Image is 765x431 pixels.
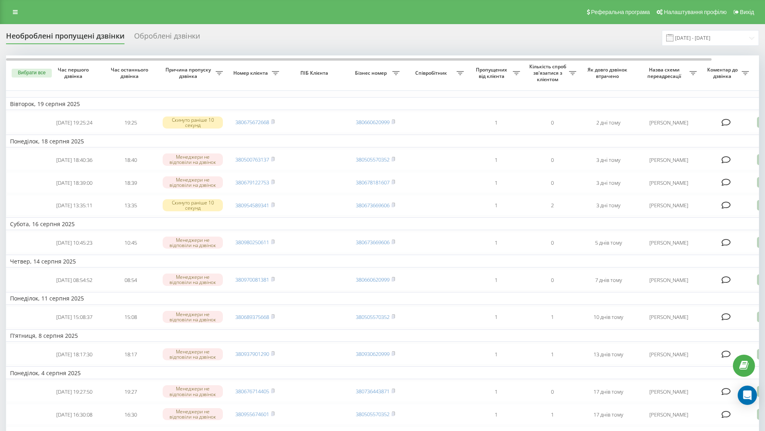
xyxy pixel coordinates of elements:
font: [DATE] 18:39:00 [56,179,92,186]
font: 10 днів тому [594,313,623,321]
font: [PERSON_NAME] [649,156,688,163]
font: 380679122753 [235,179,269,186]
font: Четвер, 14 серпня 2025 [10,257,76,265]
font: 380676714405 [235,388,269,395]
font: 5 днів тому [595,239,622,246]
font: [PERSON_NAME] [649,313,688,321]
font: 1 [495,179,498,186]
font: 2 дні тому [596,119,620,126]
font: 16:30 [124,411,137,418]
font: Час останнього дзвінка [111,66,148,80]
a: 380505570352 [356,313,390,321]
font: [DATE] 10:45:23 [56,239,92,246]
a: 380500763137 [235,156,269,163]
font: [PERSON_NAME] [649,388,688,395]
font: [PERSON_NAME] [649,411,688,418]
a: 380689375668 [235,313,269,321]
font: [PERSON_NAME] [649,179,688,186]
font: 13:35 [124,202,137,209]
font: Реферальна програма [591,9,650,15]
font: Менеджери не відповіли на дзвінок [169,153,216,165]
font: [DATE] 13:35:11 [56,202,92,209]
font: 1 [551,351,554,358]
font: Понеділок, 18 серпня 2025 [10,137,84,145]
font: [DATE] 16:30:08 [56,411,92,418]
font: 2 [551,202,554,209]
font: Скинуто раніше 10 секунд [172,199,214,211]
a: 380673669606 [356,202,390,209]
font: 1 [495,388,498,395]
a: 380673669606 [356,239,390,246]
font: [PERSON_NAME] [649,119,688,126]
font: Номер клієнта [233,69,268,76]
font: Менеджери не відповіли на дзвінок [169,274,216,286]
font: 0 [551,119,554,126]
font: 17 днів тому [594,411,623,418]
font: 0 [551,276,554,284]
font: Налаштування профілю [664,9,726,15]
a: 380970081381 [235,276,269,283]
font: Коментар до дзвінка [707,66,738,80]
font: Як довго дзвінок втрачено [588,66,627,80]
font: [DATE] 18:40:36 [56,156,92,163]
font: 1 [495,119,498,126]
font: 08:54 [124,276,137,284]
font: Кількість спроб зв'язатися з клієнтом [529,63,566,82]
font: Менеджери не відповіли на дзвінок [169,348,216,360]
font: [PERSON_NAME] [649,276,688,284]
font: ПІБ Клієнта [300,69,328,76]
a: 380736443871 [356,388,390,395]
font: Менеджери не відповіли на дзвінок [169,408,216,420]
font: 18:40 [124,156,137,163]
font: 0 [551,156,554,163]
font: 1 [495,156,498,163]
button: Вибрати все [12,69,52,78]
font: 1 [495,276,498,284]
div: Open Intercom Messenger [738,386,757,405]
font: 7 днів тому [595,276,622,284]
a: 380660620999 [356,276,390,283]
font: 1 [551,411,554,418]
font: [PERSON_NAME] [649,351,688,358]
font: Менеджери не відповіли на дзвінок [169,176,216,188]
font: 380660620999 [356,118,390,126]
a: 380930620999 [356,350,390,357]
font: 1 [495,351,498,358]
font: 19:25 [124,119,137,126]
font: 3 дні тому [596,156,620,163]
font: 1 [495,411,498,418]
font: 1 [551,313,554,321]
font: [DATE] 19:27:50 [56,388,92,395]
font: 0 [551,388,554,395]
a: 380505570352 [356,411,390,418]
font: 380937901290 [235,350,269,357]
font: Вихід [740,9,754,15]
font: 1 [495,202,498,209]
font: 1 [495,239,498,246]
font: 17 днів тому [594,388,623,395]
font: 3 дні тому [596,202,620,209]
font: Понеділок, 4 серпня 2025 [10,369,81,377]
font: Необроблені пропущені дзвінки [6,31,124,41]
font: Вівторок, 19 серпня 2025 [10,100,80,108]
font: 380678181607 [356,179,390,186]
font: Субота, 16 серпня 2025 [10,220,75,228]
font: 15:08 [124,313,137,321]
font: [PERSON_NAME] [649,202,688,209]
font: 13 днів тому [594,351,623,358]
a: 380954589341 [235,202,269,209]
font: [DATE] 08:54:52 [56,276,92,284]
font: 0 [551,239,554,246]
font: Вибрати все [18,70,45,76]
font: Пропущених від клієнта [476,66,507,80]
a: 380980250611 [235,239,269,246]
a: 380505570352 [356,156,390,163]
